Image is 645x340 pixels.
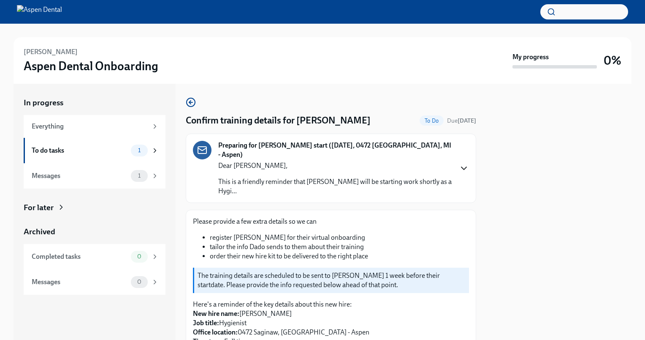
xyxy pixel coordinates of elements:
strong: My progress [512,52,549,62]
span: August 31st, 2025 10:00 [447,117,476,125]
h3: Aspen Dental Onboarding [24,58,158,74]
strong: Job title: [193,319,219,327]
a: Messages0 [24,269,165,295]
div: Messages [32,277,127,287]
a: Messages1 [24,163,165,189]
h4: Confirm training details for [PERSON_NAME] [186,114,371,127]
strong: [DATE] [458,117,476,124]
li: register [PERSON_NAME] for their virtual onboarding [210,233,469,242]
div: To do tasks [32,146,127,155]
a: For later [24,202,165,213]
h6: [PERSON_NAME] [24,47,78,57]
li: order their new hire kit to be delivered to the right place [210,252,469,261]
p: Please provide a few extra details so we can [193,217,469,226]
a: Everything [24,115,165,138]
strong: Office location: [193,328,238,336]
div: Messages [32,171,127,181]
span: 1 [133,147,146,154]
p: The training details are scheduled to be sent to [PERSON_NAME] 1 week before their startdate. Ple... [198,271,466,290]
span: 1 [133,173,146,179]
li: tailor the info Dado sends to them about their training [210,242,469,252]
a: Completed tasks0 [24,244,165,269]
a: In progress [24,97,165,108]
p: Dear [PERSON_NAME], [218,161,452,170]
span: 0 [132,253,146,260]
a: To do tasks1 [24,138,165,163]
div: Completed tasks [32,252,127,261]
span: Due [447,117,476,124]
strong: Preparing for [PERSON_NAME] start ([DATE], 0472 [GEOGRAPHIC_DATA], MI - Aspen) [218,141,452,159]
h3: 0% [604,53,621,68]
a: Archived [24,226,165,237]
div: Everything [32,122,148,131]
span: 0 [132,279,146,285]
strong: New hire name: [193,310,239,318]
img: Aspen Dental [17,5,62,19]
p: This is a friendly reminder that [PERSON_NAME] will be starting work shortly as a Hygi... [218,177,452,196]
div: For later [24,202,54,213]
span: To Do [420,118,444,124]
